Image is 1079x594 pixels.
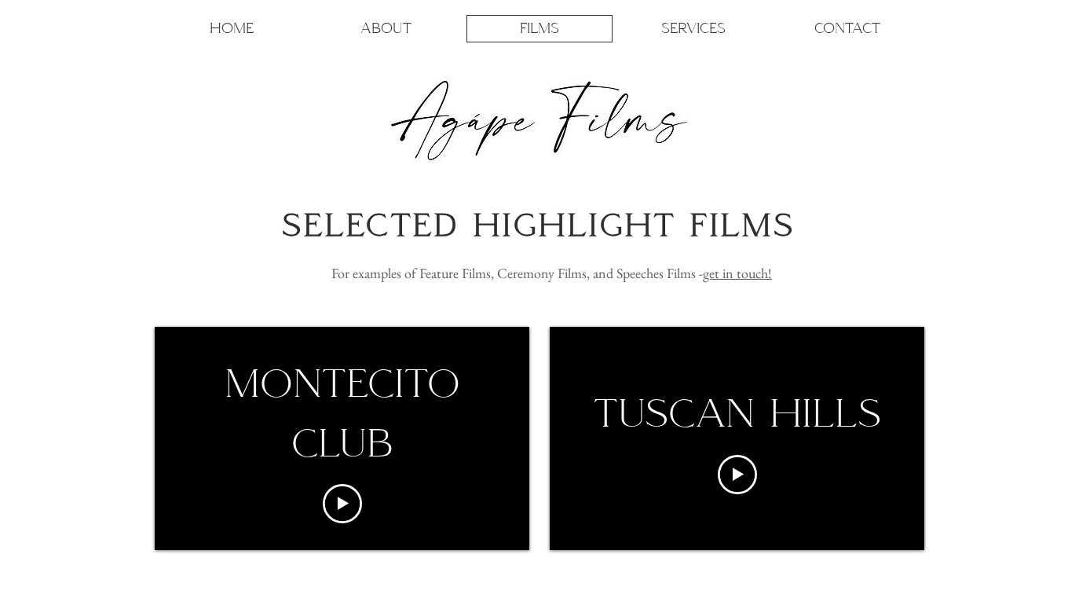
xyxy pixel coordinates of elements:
div: montecito club [155,354,529,472]
span: SELECTED HIGHLIGHT FILMS [282,207,796,244]
p: FILMS [520,16,559,42]
a: HOME [159,15,305,42]
a: SERVICES [620,15,766,42]
button: Play video [323,484,362,523]
a: FILMS [466,15,613,42]
p: CONTACT [814,16,880,42]
a: get in touch! [703,264,772,282]
a: ABOUT [313,15,459,42]
button: Play video [718,455,757,494]
nav: Site [155,15,924,42]
p: SERVICES [661,16,726,42]
span: For examples of Feature Films, Ceremony Films, and Speeches Films - [331,264,772,282]
p: HOME [210,16,254,42]
div: tuscan hills [556,383,918,443]
a: CONTACT [774,15,920,42]
p: ABOUT [360,16,411,42]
